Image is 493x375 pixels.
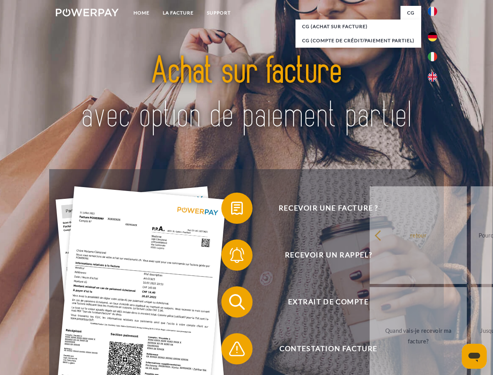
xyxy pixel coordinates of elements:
[428,52,437,61] img: it
[227,339,247,359] img: qb_warning.svg
[221,239,424,271] button: Recevoir un rappel?
[428,7,437,16] img: fr
[428,72,437,82] img: en
[75,37,418,150] img: title-powerpay_fr.svg
[233,193,424,224] span: Recevoir une facture ?
[221,333,424,364] button: Contestation Facture
[295,34,421,48] a: CG (Compte de crédit/paiement partiel)
[56,9,119,16] img: logo-powerpay-white.svg
[221,193,424,224] button: Recevoir une facture ?
[400,6,421,20] a: CG
[374,230,462,240] div: retour
[227,198,247,218] img: qb_bill.svg
[233,239,424,271] span: Recevoir un rappel?
[428,32,437,41] img: de
[295,20,421,34] a: CG (achat sur facture)
[127,6,156,20] a: Home
[227,245,247,265] img: qb_bell.svg
[374,325,462,346] div: Quand vais-je recevoir ma facture?
[233,286,424,318] span: Extrait de compte
[200,6,237,20] a: Support
[221,286,424,318] button: Extrait de compte
[156,6,200,20] a: LA FACTURE
[462,344,487,369] iframe: Bouton de lancement de la fenêtre de messagerie
[233,333,424,364] span: Contestation Facture
[227,292,247,312] img: qb_search.svg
